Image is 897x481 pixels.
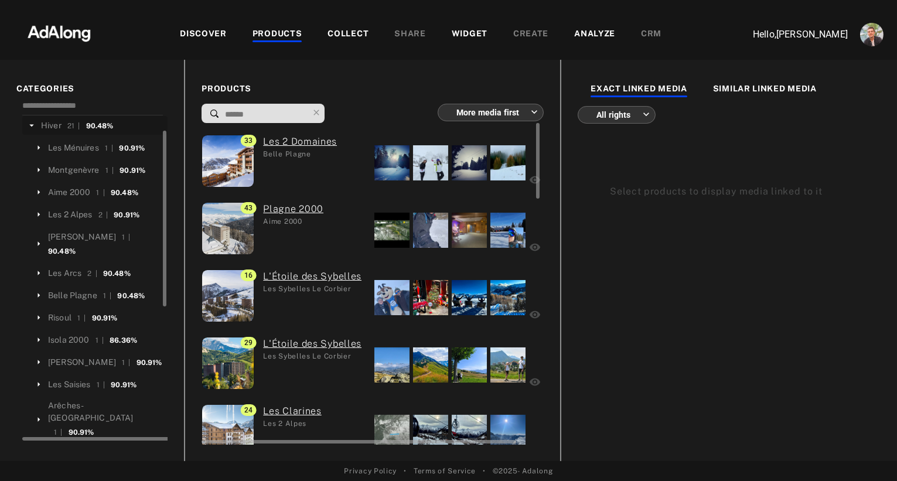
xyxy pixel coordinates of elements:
div: Les Ménuires [48,142,99,154]
a: Privacy Policy [344,466,397,476]
div: [PERSON_NAME] [48,231,116,243]
p: Hello, [PERSON_NAME] [731,28,848,42]
a: (ada-mmv-21) L'Étoile des Sybelles: Les Sybelles Le Corbier [263,337,361,351]
div: 1 | [97,380,105,390]
div: Risoul [48,312,71,324]
div: 90.91% [120,165,145,176]
img: corbier-sybelles-etoile-des-sybelles-ete.jpg [191,337,265,389]
div: 90.48% [86,121,114,131]
div: 1 | [54,427,63,438]
span: 29 [241,337,257,349]
div: Isola 2000 [48,334,90,346]
img: corbier-sybelles-etoile-des-sybelles-hiver.jpg [191,270,265,322]
div: 86.36% [110,335,137,346]
div: SIMILAR LINKED MEDIA [713,83,817,97]
div: WIDGET [452,28,487,42]
a: (ada-mmv-10) Les Clarines: Les 2 Alpes [263,404,321,418]
div: 1 | [96,335,104,346]
div: All rights [588,99,649,130]
div: 90.48% [117,291,145,301]
a: Terms of Service [414,466,476,476]
a: (ada-mmv-15) Plagne 2000: Aime 2000 [263,202,323,216]
div: Arêches-[GEOGRAPHIC_DATA] [48,400,163,424]
button: Account settings [857,20,886,49]
span: • [483,466,486,476]
div: Les Sybelles Le Corbier [263,351,361,361]
div: Hiver [41,120,62,132]
div: 90.91% [92,313,118,323]
div: 90.91% [114,210,139,220]
div: Les 2 Alpes [48,209,93,221]
div: PRODUCTS [253,28,302,42]
span: 24 [241,404,257,416]
iframe: Chat Widget [838,425,897,481]
span: © 2025 - Adalong [493,466,553,476]
div: 1 | [122,232,131,243]
div: 1 | [122,357,131,368]
div: 90.48% [103,268,131,279]
span: • [404,466,407,476]
div: Les Sybelles Le Corbier [263,284,361,294]
img: 63233d7d88ed69de3c212112c67096b6.png [8,15,111,50]
div: 90.91% [137,357,162,368]
img: belle-plagne-2-domaines-hiver.jpg [191,135,265,187]
div: 1 | [103,291,112,301]
div: 1 | [105,165,114,176]
div: Montgenèvre [48,164,100,176]
span: 16 [241,270,257,281]
span: CATEGORIES [16,83,168,95]
div: 90.91% [69,427,94,438]
div: 90.48% [48,246,76,257]
div: ANALYZE [574,28,615,42]
div: Les 2 Alpes [263,418,321,429]
a: (ada-mmv-33) L'Étoile des Sybelles: Les Sybelles Le Corbier [263,270,361,284]
div: [PERSON_NAME] [48,356,116,369]
div: Belle Plagne [48,289,97,302]
div: DISCOVER [180,28,227,42]
span: PRODUCTS [202,83,544,95]
div: COLLECT [328,28,369,42]
div: More media first [448,97,538,128]
img: plagne-aime-2000-plagne-2000-hiver.jpg [191,203,265,254]
span: 43 [241,202,257,214]
div: CRM [641,28,661,42]
div: 1 | [77,313,86,323]
div: 21 | [67,121,80,131]
div: Select products to display media linked to it [610,185,848,199]
span: 33 [241,135,257,146]
div: 90.48% [111,187,138,198]
div: SHARE [394,28,426,42]
div: EXACT LINKED MEDIA [591,83,687,97]
img: ACg8ocLjEk1irI4XXb49MzUGwa4F_C3PpCyg-3CPbiuLEZrYEA=s96-c [860,23,884,46]
a: (ada-mmv-14) Les 2 Domaines: Belle Plagne [263,135,337,149]
img: les-2-alpes-les-clarines-hiver.jpg [191,405,265,456]
div: Aime 2000 [263,216,323,227]
div: 90.91% [119,143,145,153]
div: 1 | [96,187,105,198]
div: 2 | [87,268,97,279]
div: 90.91% [111,380,137,390]
div: Les Saisies [48,378,91,391]
div: Belle Plagne [263,149,337,159]
div: 2 | [98,210,108,220]
div: CREATE [513,28,548,42]
div: 1 | [105,143,114,153]
div: Les Arcs [48,267,81,279]
div: Aime 2000 [48,186,90,199]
